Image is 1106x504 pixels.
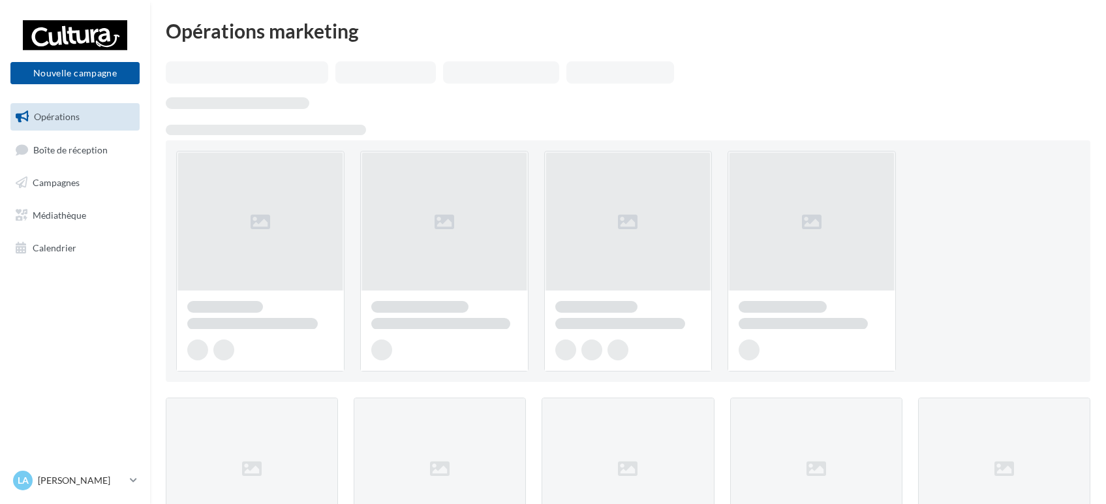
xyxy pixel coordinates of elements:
a: Boîte de réception [8,136,142,164]
div: Opérations marketing [166,21,1090,40]
span: Médiathèque [33,210,86,221]
span: Calendrier [33,242,76,253]
span: Opérations [34,111,80,122]
a: Calendrier [8,234,142,262]
span: La [18,474,29,487]
p: [PERSON_NAME] [38,474,125,487]
a: Médiathèque [8,202,142,229]
a: Opérations [8,103,142,131]
span: Boîte de réception [33,144,108,155]
a: La [PERSON_NAME] [10,468,140,493]
a: Campagnes [8,169,142,197]
span: Campagnes [33,177,80,188]
button: Nouvelle campagne [10,62,140,84]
